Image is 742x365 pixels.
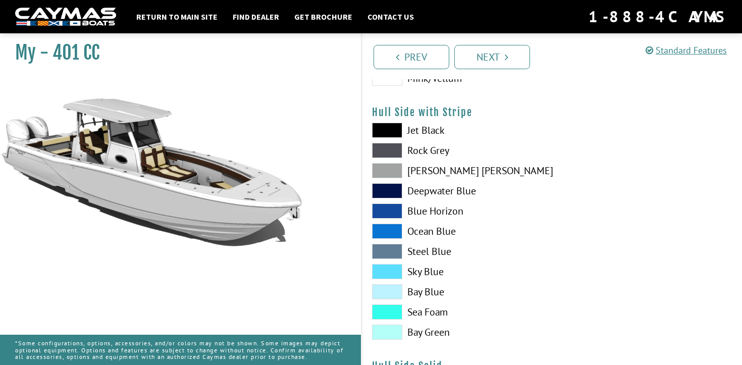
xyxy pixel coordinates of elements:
[589,6,727,28] div: 1-888-4CAYMAS
[372,304,542,320] label: Sea Foam
[646,44,727,56] a: Standard Features
[372,325,542,340] label: Bay Green
[374,45,449,69] a: Prev
[372,123,542,138] label: Jet Black
[289,10,357,23] a: Get Brochure
[372,244,542,259] label: Steel Blue
[454,45,530,69] a: Next
[372,106,732,119] h4: Hull Side with Stripe
[131,10,223,23] a: Return to main site
[372,163,542,178] label: [PERSON_NAME] [PERSON_NAME]
[15,335,346,365] p: *Some configurations, options, accessories, and/or colors may not be shown. Some images may depic...
[372,224,542,239] label: Ocean Blue
[372,284,542,299] label: Bay Blue
[372,143,542,158] label: Rock Grey
[372,203,542,219] label: Blue Horizon
[15,41,336,64] h1: My - 401 CC
[372,183,542,198] label: Deepwater Blue
[362,10,419,23] a: Contact Us
[372,264,542,279] label: Sky Blue
[228,10,284,23] a: Find Dealer
[15,8,116,26] img: white-logo-c9c8dbefe5ff5ceceb0f0178aa75bf4bb51f6bca0971e226c86eb53dfe498488.png
[371,43,742,69] ul: Pagination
